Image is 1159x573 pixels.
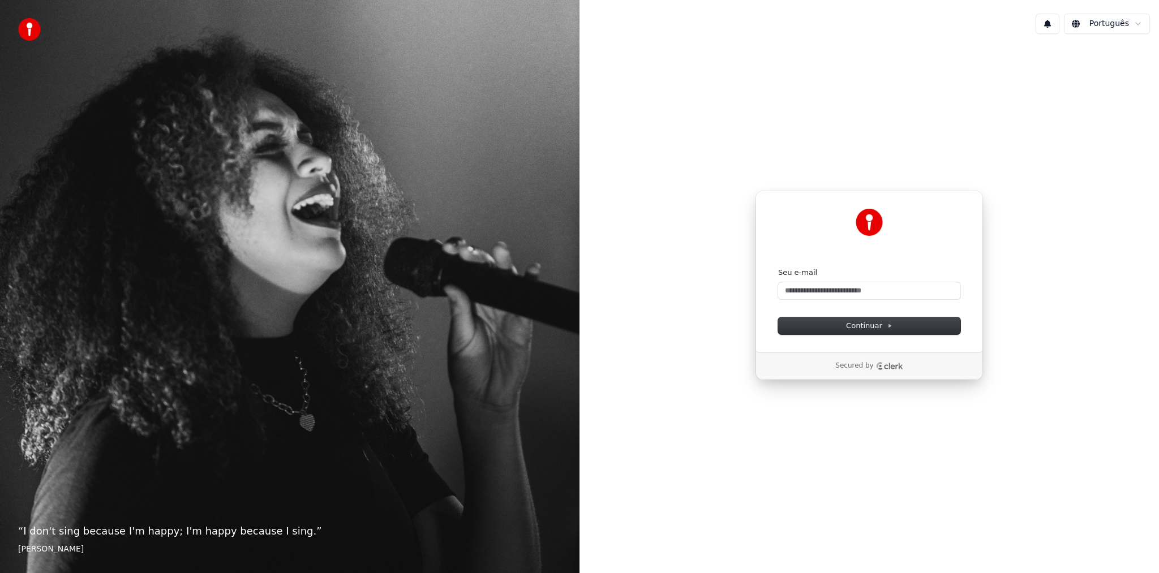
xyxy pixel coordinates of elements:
[778,317,960,334] button: Continuar
[846,321,892,331] span: Continuar
[18,523,561,539] p: “ I don't sing because I'm happy; I'm happy because I sing. ”
[778,268,817,278] label: Seu e-mail
[856,209,883,236] img: Youka
[876,362,903,370] a: Clerk logo
[18,544,561,555] footer: [PERSON_NAME]
[835,361,873,370] p: Secured by
[18,18,41,41] img: youka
